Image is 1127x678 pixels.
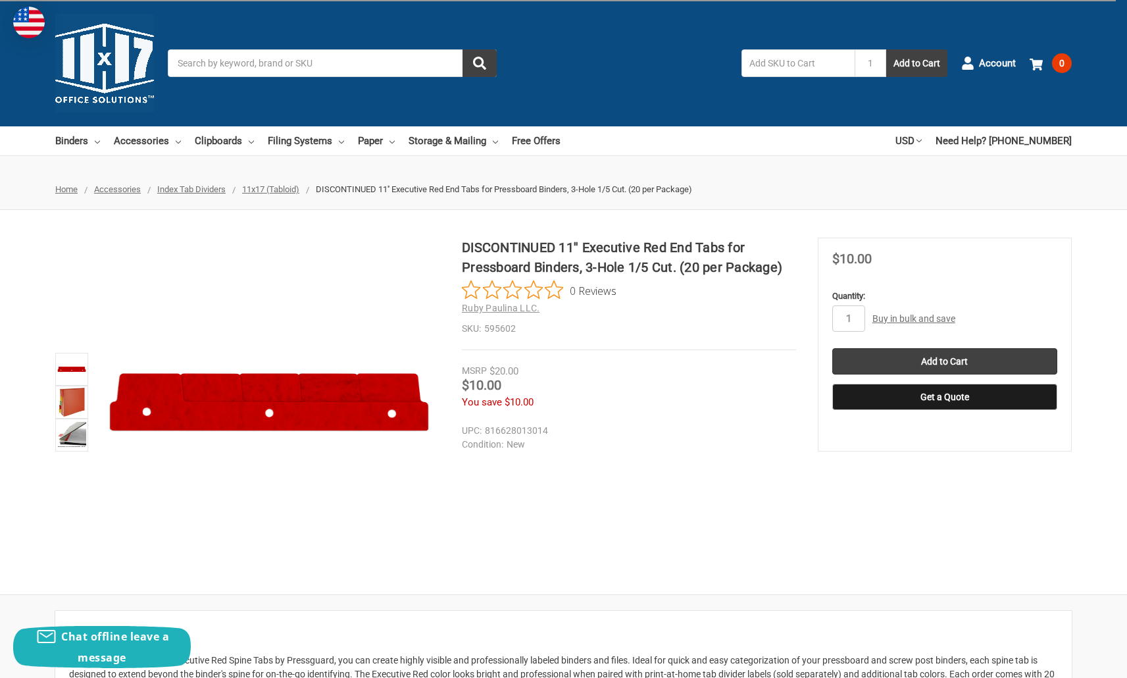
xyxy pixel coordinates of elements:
[55,184,78,194] a: Home
[462,280,616,300] button: Rated 0 out of 5 stars from 0 reviews. Jump to reviews.
[242,184,299,194] a: 11x17 (Tabloid)
[886,49,947,77] button: Add to Cart
[462,303,539,313] a: Ruby Paulina LLC.
[462,238,796,277] h1: DISCONTINUED 11'' Executive Red End Tabs for Pressboard Binders, 3-Hole 1/5 Cut. (20 per Package)
[895,126,922,155] a: USD
[105,238,434,567] img: 11'' Executive Red End Tabs for Pressboard Binders, 3-Hole 1/5 Cut. (20 per Package)
[512,126,561,155] a: Free Offers
[462,322,796,336] dd: 595602
[57,388,86,417] img: DISCONTINUED 11'' Executive Red End Tabs for Pressboard Binders, 3-Hole 1/5 Cut. (20 per Package)
[462,396,502,408] span: You save
[961,46,1016,80] a: Account
[57,421,86,450] img: 11” End Spine Tabs (595602) Red
[168,49,497,77] input: Search by keyword, brand or SKU
[61,629,169,665] span: Chat offline leave a message
[462,438,503,452] dt: Condition:
[1052,53,1072,73] span: 0
[13,7,45,38] img: duty and tax information for United States
[409,126,498,155] a: Storage & Mailing
[94,184,141,194] a: Accessories
[13,626,191,668] button: Chat offline leave a message
[832,348,1057,375] input: Add to Cart
[358,126,395,155] a: Paper
[462,424,482,438] dt: UPC:
[69,625,1058,644] h2: Description
[979,56,1016,71] span: Account
[316,184,692,194] span: DISCONTINUED 11'' Executive Red End Tabs for Pressboard Binders, 3-Hole 1/5 Cut. (20 per Package)
[268,126,344,155] a: Filing Systems
[489,365,518,377] span: $20.00
[1030,46,1072,80] a: 0
[462,364,487,378] div: MSRP
[462,424,790,438] dd: 816628013014
[505,396,534,408] span: $10.00
[114,126,181,155] a: Accessories
[157,184,226,194] a: Index Tab Dividers
[741,49,855,77] input: Add SKU to Cart
[832,251,872,267] span: $10.00
[936,126,1072,155] a: Need Help? [PHONE_NUMBER]
[570,280,616,300] span: 0 Reviews
[55,14,154,113] img: 11x17.com
[462,377,501,393] span: $10.00
[57,355,86,384] img: 11'' Executive Red End Tabs for Pressboard Binders, 3-Hole 1/5 Cut. (20 per Package)
[832,290,1057,303] label: Quantity:
[195,126,254,155] a: Clipboards
[462,438,790,452] dd: New
[55,126,100,155] a: Binders
[1018,642,1127,678] iframe: Google Customer Reviews
[462,322,481,336] dt: SKU:
[872,313,955,324] a: Buy in bulk and save
[832,384,1057,410] button: Get a Quote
